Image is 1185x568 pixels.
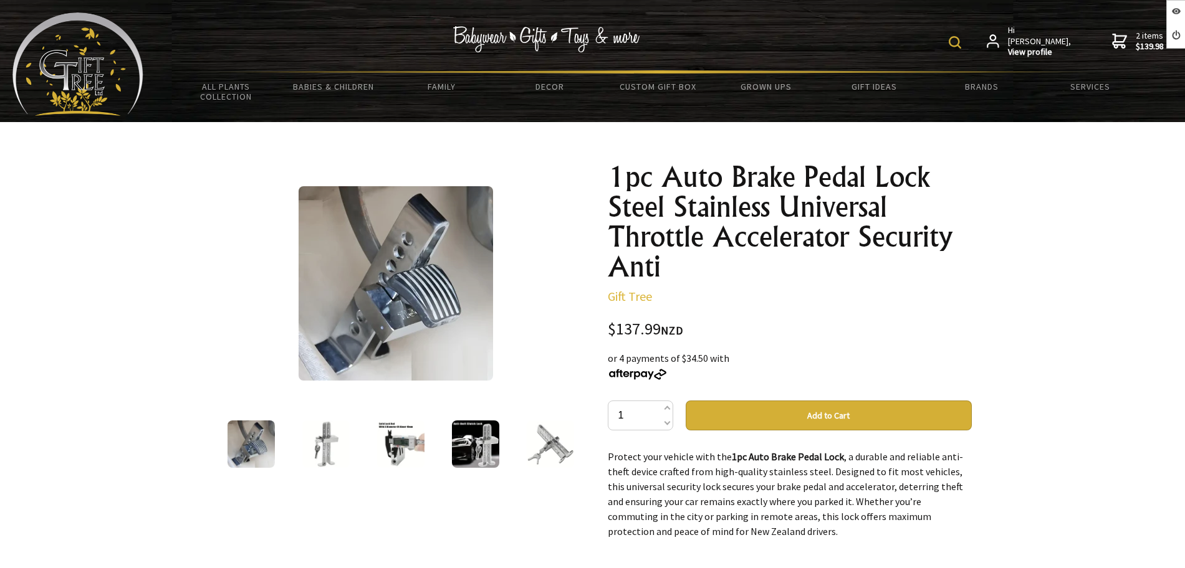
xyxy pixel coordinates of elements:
img: Afterpay [608,369,668,380]
a: Gift Tree [608,288,652,304]
div: or 4 payments of $34.50 with [608,351,972,381]
button: Add to Cart [686,400,972,430]
a: Services [1036,73,1144,100]
a: Decor [496,73,603,100]
a: Brands [928,73,1036,100]
div: $137.99 [608,321,972,338]
img: Babywear - Gifts - Toys & more [453,26,640,52]
img: 1pc Auto Brake Pedal Lock Steel Stainless Universal Throttle Accelerator Security Anti [302,420,350,468]
span: Hi [PERSON_NAME], [1008,25,1072,58]
a: Hi [PERSON_NAME],View profile [987,25,1072,58]
p: Protect your vehicle with the , a durable and reliable anti-theft device crafted from high-qualit... [608,449,972,539]
a: Grown Ups [712,73,820,100]
a: Gift Ideas [820,73,928,100]
img: 1pc Auto Brake Pedal Lock Steel Stainless Universal Throttle Accelerator Security Anti [377,420,425,468]
strong: $139.98 [1136,41,1164,52]
img: 1pc Auto Brake Pedal Lock Steel Stainless Universal Throttle Accelerator Security Anti [299,186,493,381]
a: 2 items$139.98 [1112,25,1164,58]
img: 1pc Auto Brake Pedal Lock Steel Stainless Universal Throttle Accelerator Security Anti [228,420,275,468]
strong: View profile [1008,47,1072,58]
span: NZD [661,323,683,338]
strong: 1pc Auto Brake Pedal Lock [732,450,844,463]
h1: 1pc Auto Brake Pedal Lock Steel Stainless Universal Throttle Accelerator Security Anti [608,162,972,282]
img: 1pc Auto Brake Pedal Lock Steel Stainless Universal Throttle Accelerator Security Anti [527,420,574,468]
a: Custom Gift Box [604,73,712,100]
a: Family [388,73,496,100]
img: 1pc Auto Brake Pedal Lock Steel Stainless Universal Throttle Accelerator Security Anti [452,420,499,468]
img: product search [949,36,961,49]
a: Babies & Children [280,73,388,100]
img: Babyware - Gifts - Toys and more... [12,12,143,116]
a: All Plants Collection [172,73,280,110]
span: 2 items [1136,30,1164,52]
